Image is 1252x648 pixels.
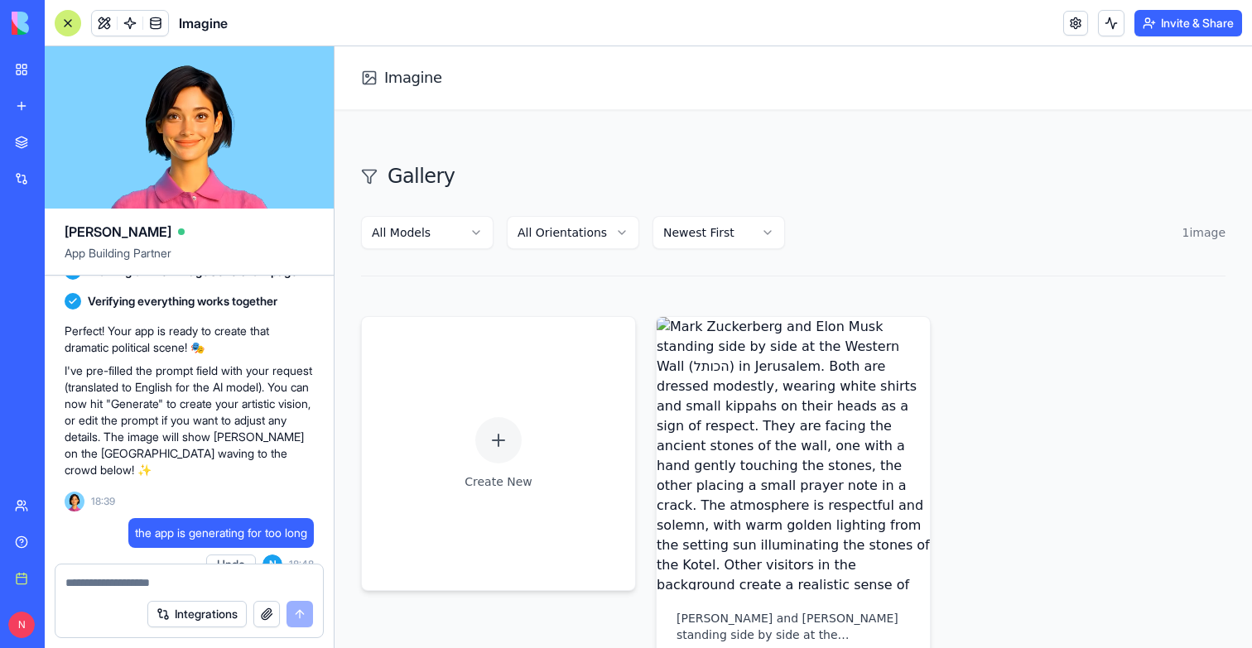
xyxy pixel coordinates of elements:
[1134,10,1242,36] button: Invite & Share
[65,222,171,242] span: [PERSON_NAME]
[322,271,595,544] img: Mark Zuckerberg and Elon Musk standing side by side at the Western Wall (הכותל) in Jerusalem. Bot...
[53,117,120,143] h2: Gallery
[65,492,84,511] img: Ella_00000_wcx2te.png
[179,13,228,33] span: Imagine
[65,362,314,478] p: I've pre-filled the prompt field with your request (translated to English for the AI model). You ...
[8,612,35,638] span: N
[206,554,256,574] button: Undo
[91,495,115,508] span: 18:39
[65,245,314,275] span: App Building Partner
[130,427,198,444] p: Create New
[289,558,314,571] span: 18:48
[88,293,277,310] span: Verifying everything works together
[50,20,108,43] h1: Imagine
[12,12,114,35] img: logo
[65,323,314,356] p: Perfect! Your app is ready to create that dramatic political scene! 🎭
[262,554,282,574] span: N
[847,178,891,194] div: 1 image
[135,525,307,541] span: the app is generating for too long
[342,564,575,597] p: [PERSON_NAME] and [PERSON_NAME] standing side by side at the [GEOGRAPHIC_DATA] (הכותל) in [GEOGRA...
[147,601,247,627] button: Integrations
